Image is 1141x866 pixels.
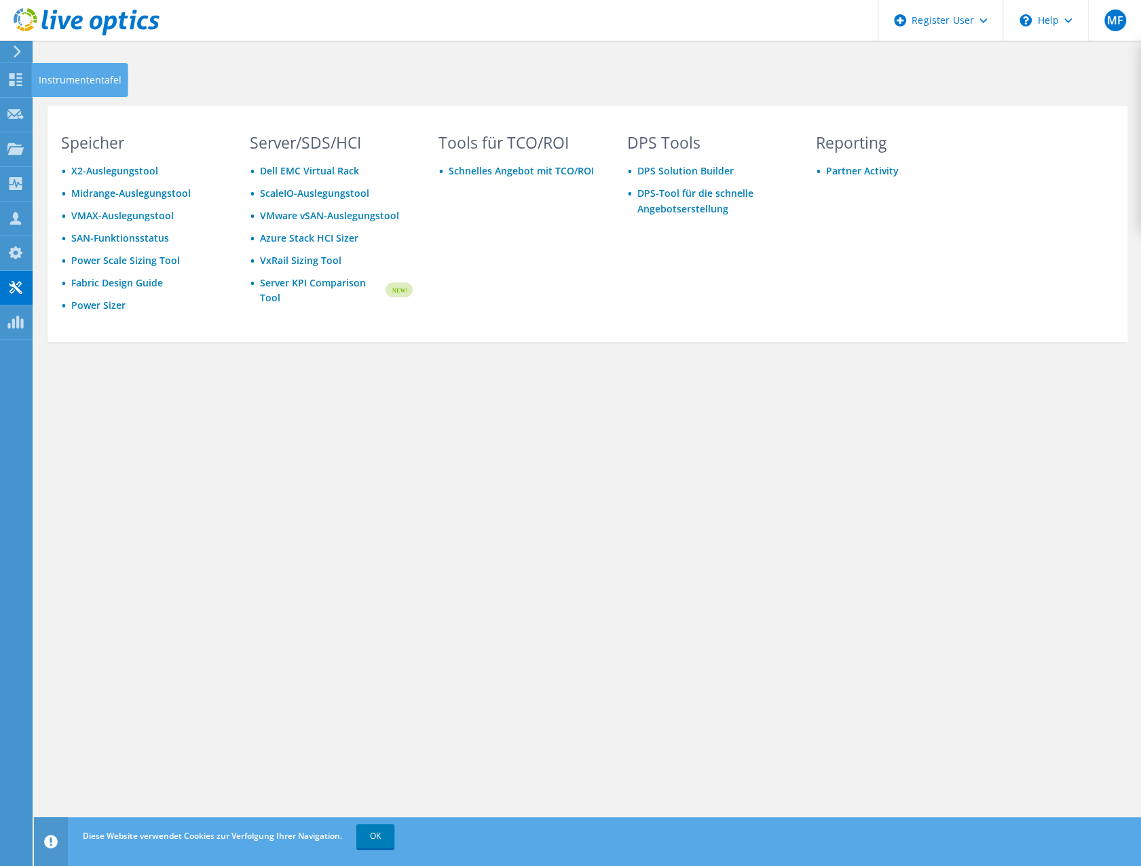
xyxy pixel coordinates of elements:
[637,187,753,215] a: DPS-Tool für die schnelle Angebotserstellung
[449,164,594,177] a: Schnelles Angebot mit TCO/ROI
[260,209,399,222] a: VMware vSAN-Auslegungstool
[260,231,358,244] a: Azure Stack HCI Sizer
[71,276,163,289] a: Fabric Design Guide
[260,254,341,267] a: VxRail Sizing Tool
[260,164,359,177] a: Dell EMC Virtual Rack
[83,830,342,842] span: Diese Website verwendet Cookies zur Verfolgung Ihrer Navigation.
[71,209,174,222] a: VMAX-Auslegungstool
[61,135,224,150] h3: Speicher
[71,254,180,267] a: Power Scale Sizing Tool
[32,63,128,97] div: Instrumententafel
[1104,10,1126,31] span: MF
[260,276,384,305] a: Server KPI Comparison Tool
[816,135,979,150] h3: Reporting
[71,299,126,312] a: Power Sizer
[71,164,158,177] a: X2-Auslegungstool
[71,187,191,200] a: Midrange-Auslegungstool
[826,164,899,177] a: Partner Activity
[438,135,601,150] h3: Tools für TCO/ROI
[384,274,413,306] img: new-badge.svg
[260,187,369,200] a: ScaleIO-Auslegungstool
[250,135,413,150] h3: Server/SDS/HCI
[1020,14,1032,26] svg: \n
[54,63,971,92] h1: Tools
[356,824,394,848] a: OK
[637,164,734,177] a: DPS Solution Builder
[627,135,790,150] h3: DPS Tools
[71,231,169,244] a: SAN-Funktionsstatus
